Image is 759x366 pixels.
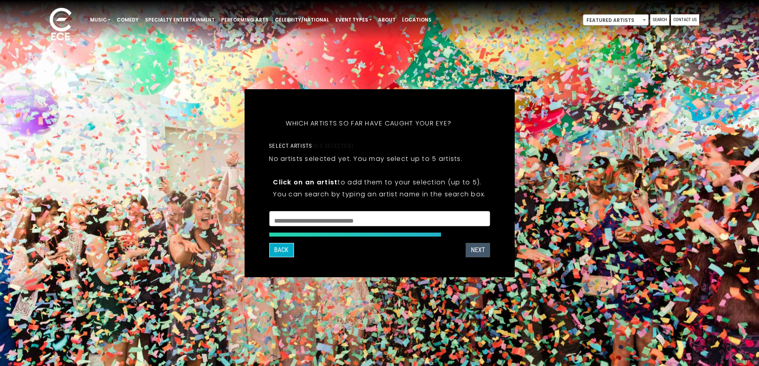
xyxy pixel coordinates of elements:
label: Select artists [269,142,353,149]
img: ece_new_logo_whitev2-1.png [41,6,80,44]
p: You can search by typing an artist name in the search box. [273,189,486,199]
a: Celebrity/National [272,13,332,27]
span: Featured Artists [583,14,649,25]
a: Locations [399,13,435,27]
a: Comedy [114,13,142,27]
a: Search [650,14,669,25]
button: Back [269,243,294,257]
a: Performing Arts [218,13,272,27]
textarea: Search [274,216,484,223]
a: Event Types [332,13,375,27]
span: (0/5 selected) [312,143,353,149]
h5: Which artists so far have caught your eye? [269,109,468,138]
a: Music [87,13,114,27]
span: Featured Artists [583,15,648,26]
a: Specialty Entertainment [142,13,218,27]
button: Next [466,243,490,257]
a: Contact Us [671,14,699,25]
p: to add them to your selection (up to 5). [273,177,486,187]
p: No artists selected yet. You may select up to 5 artists. [269,154,463,164]
strong: Click on an artist [273,178,337,187]
a: About [375,13,399,27]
